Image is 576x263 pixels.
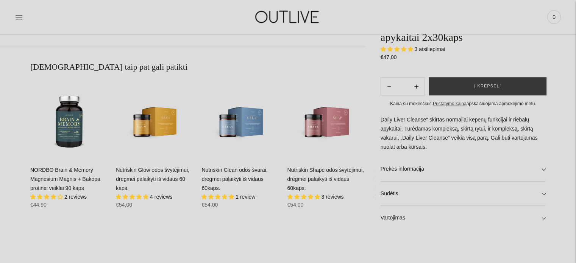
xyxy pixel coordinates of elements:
[381,181,546,205] a: Sudėtis
[30,167,100,191] a: NORDBO Brain & Memory Magnesium Magnis + Bakopa protinei veiklai 90 kaps
[287,80,365,158] a: Nutriskin Shape odos švytėjimui, drėgmei palaikyti iš vidaus 60kaps.
[201,194,236,200] span: 5.00 stars
[381,46,415,52] span: 5.00 stars
[201,202,218,208] span: €54,00
[321,194,343,200] span: 3 reviews
[415,46,445,52] span: 3 atsiliepimai
[150,194,172,200] span: 4 reviews
[397,81,408,92] input: Product quantity
[30,202,47,208] span: €44,90
[381,115,546,151] p: Daily Liver Cleanse“ skirtas normaliai kepenų funkcijai ir riebalų apykaitai. Turėdamas kompleksą...
[287,194,321,200] span: 5.00 stars
[381,77,397,95] button: Add product quantity
[30,80,108,158] a: NORDBO Brain & Memory Magnesium Magnis + Bakopa protinei veiklai 90 kaps
[201,80,279,158] a: Nutriskin Clean odos švarai, drėgmei palaikyti iš vidaus 60kaps.
[116,194,150,200] span: 4.75 stars
[381,206,546,230] a: Vartojimas
[381,157,546,181] a: Prekės informacija
[549,12,559,22] span: 0
[236,194,255,200] span: 1 review
[429,77,546,95] button: Į krepšelį
[287,202,303,208] span: €54,00
[201,167,267,191] a: Nutriskin Clean odos švarai, drėgmei palaikyti iš vidaus 60kaps.
[381,100,546,108] div: Kaina su mokesčiais. apskaičiuojama apmokėjimo metu.
[64,194,87,200] span: 2 reviews
[240,4,335,30] img: OUTLIVE
[381,54,397,60] span: €47,00
[116,167,189,191] a: Nutriskin Glow odos švytėjimui, drėgmei palaikyti iš vidaus 60 kaps.
[474,82,501,90] span: Į krepšelį
[116,80,194,158] a: Nutriskin Glow odos švytėjimui, drėgmei palaikyti iš vidaus 60 kaps.
[433,101,467,106] a: Pristatymo kaina
[30,194,64,200] span: 4.00 stars
[30,61,365,73] h2: [DEMOGRAPHIC_DATA] taip pat gali patikti
[547,9,561,25] a: 0
[408,77,425,95] button: Subtract product quantity
[116,202,132,208] span: €54,00
[287,167,364,191] a: Nutriskin Shape odos švytėjimui, drėgmei palaikyti iš vidaus 60kaps.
